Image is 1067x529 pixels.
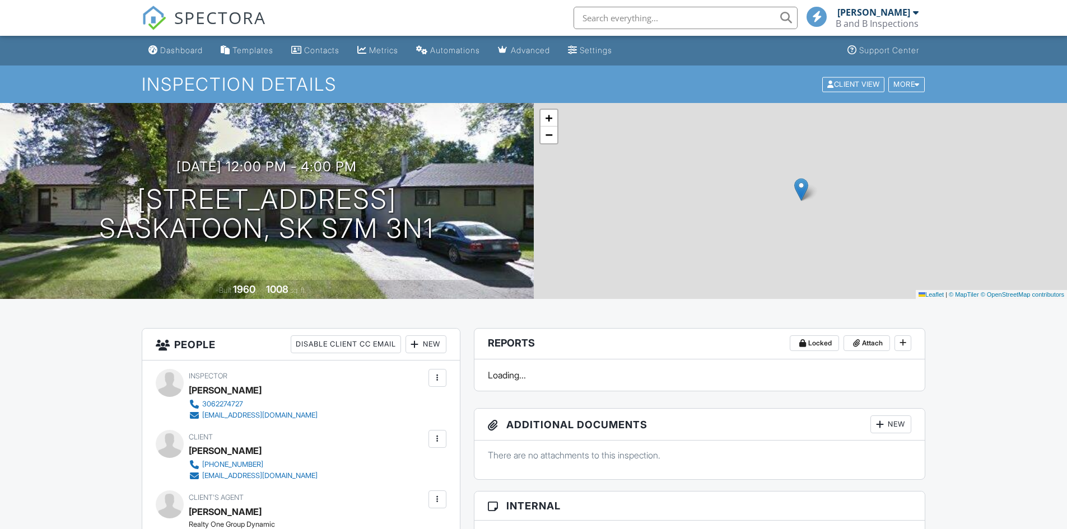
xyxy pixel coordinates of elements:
a: [PERSON_NAME] [189,503,262,520]
a: [EMAIL_ADDRESS][DOMAIN_NAME] [189,470,318,481]
a: SPECTORA [142,15,266,39]
a: Leaflet [919,291,944,298]
h3: [DATE] 12:00 pm - 4:00 pm [176,159,357,174]
div: Contacts [304,45,339,55]
span: Client [189,433,213,441]
h1: Inspection Details [142,74,926,94]
div: Automations [430,45,480,55]
div: Dashboard [160,45,203,55]
div: Realty One Group Dynamic [189,520,327,529]
div: 3062274727 [202,400,243,409]
a: [EMAIL_ADDRESS][DOMAIN_NAME] [189,410,318,421]
a: Zoom out [541,127,557,143]
div: [EMAIL_ADDRESS][DOMAIN_NAME] [202,471,318,480]
span: Built [219,286,231,294]
a: © MapTiler [949,291,979,298]
a: [PHONE_NUMBER] [189,459,318,470]
span: + [545,111,552,125]
input: Search everything... [574,7,798,29]
div: [PERSON_NAME] [189,382,262,399]
img: The Best Home Inspection Software - Spectora [142,6,166,30]
div: More [888,77,925,92]
a: Support Center [843,40,924,61]
a: Contacts [287,40,344,61]
div: Advanced [511,45,550,55]
a: Settings [563,40,617,61]
a: 3062274727 [189,399,318,410]
h3: Additional Documents [474,409,925,441]
div: 1960 [233,283,255,295]
div: [PHONE_NUMBER] [202,460,263,469]
div: [PERSON_NAME] [189,442,262,459]
span: Client's Agent [189,493,244,502]
span: SPECTORA [174,6,266,29]
div: B and B Inspections [836,18,919,29]
a: Automations (Basic) [412,40,484,61]
div: Metrics [369,45,398,55]
span: sq. ft. [290,286,306,294]
a: Advanced [493,40,555,61]
img: Marker [794,178,808,201]
a: Templates [216,40,278,61]
h1: [STREET_ADDRESS] Saskatoon, SK S7M 3N1 [99,185,434,244]
a: Zoom in [541,110,557,127]
h3: People [142,329,460,361]
a: © OpenStreetMap contributors [981,291,1064,298]
p: There are no attachments to this inspection. [488,449,912,461]
div: 1008 [266,283,288,295]
div: New [870,415,911,433]
span: − [545,128,552,142]
div: Support Center [859,45,919,55]
div: Settings [580,45,612,55]
div: [PERSON_NAME] [837,7,910,18]
a: Dashboard [144,40,207,61]
div: Client View [822,77,884,92]
a: Client View [821,79,887,88]
span: Inspector [189,372,227,380]
h3: Internal [474,491,925,521]
div: [EMAIL_ADDRESS][DOMAIN_NAME] [202,411,318,420]
span: | [945,291,947,298]
div: Disable Client CC Email [291,335,401,353]
a: Metrics [353,40,403,61]
div: Templates [232,45,273,55]
div: New [406,335,446,353]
